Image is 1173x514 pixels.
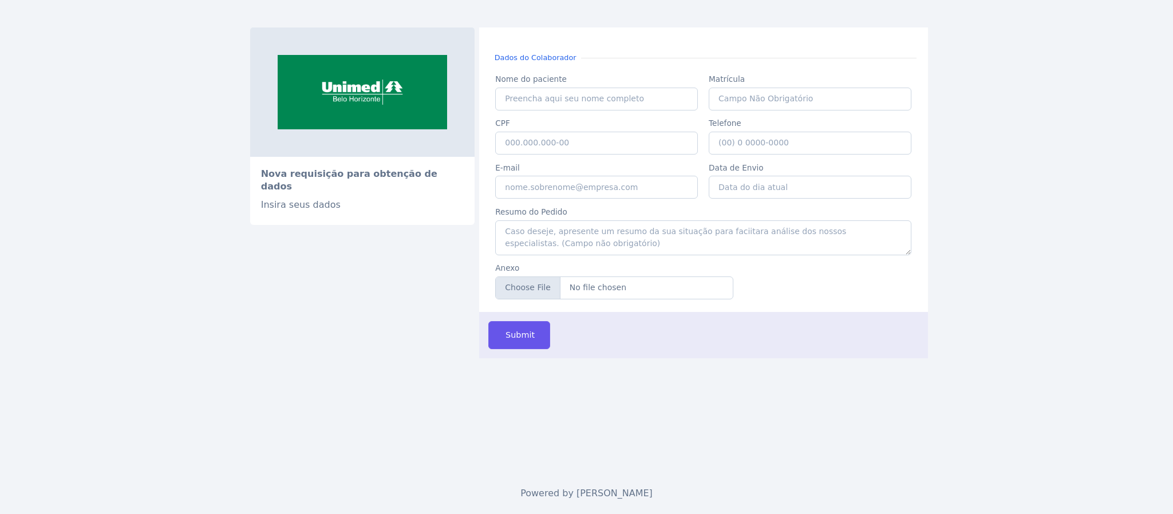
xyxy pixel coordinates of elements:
[495,206,911,218] label: Resumo do Pedido
[503,329,535,342] span: Submit
[488,321,550,349] button: Submit
[709,73,911,85] label: Matrícula
[709,117,911,129] label: Telefone
[495,117,698,129] label: CPF
[709,132,911,155] input: (00) 0 0000-0000
[709,88,911,110] input: Campo Não Obrigatório
[709,176,911,199] input: Data do dia atual
[261,198,464,212] div: Insira seus dados
[520,488,653,499] span: Powered by [PERSON_NAME]
[495,276,733,299] input: Anexe-se aqui seu atestado (PDF ou Imagem)
[495,262,733,274] label: Anexo
[495,162,698,173] label: E-mail
[490,52,581,63] small: Dados do Colaborador
[709,162,911,173] label: Data de Envio
[495,132,698,155] input: 000.000.000-00
[261,168,464,193] h2: Nova requisição para obtenção de dados
[250,27,475,157] img: sistemaocemg.coop.br-unimed-bh-e-eleita-a-melhor-empresa-de-planos-de-saude-do-brasil-giro-2.png
[495,176,698,199] input: nome.sobrenome@empresa.com
[495,73,698,85] label: Nome do paciente
[495,88,698,110] input: Preencha aqui seu nome completo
